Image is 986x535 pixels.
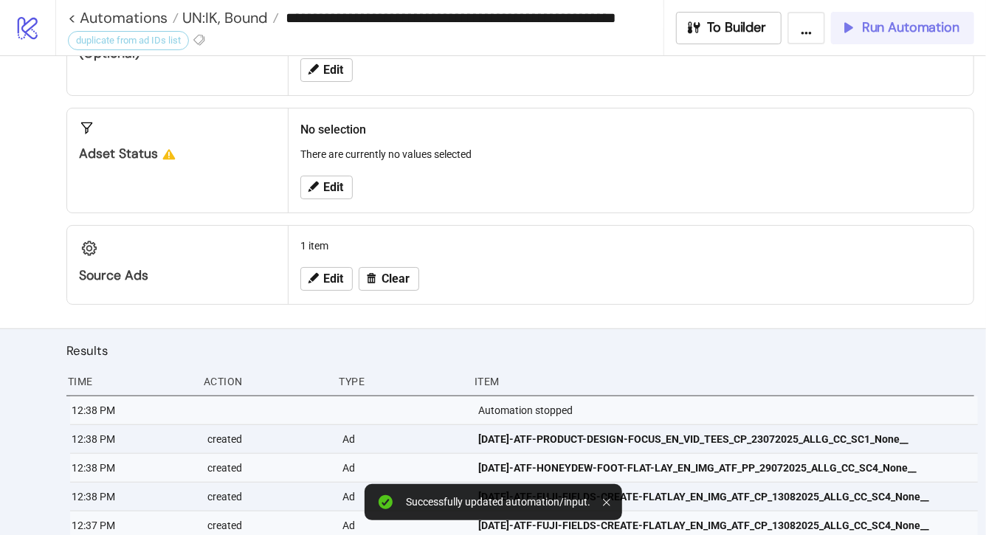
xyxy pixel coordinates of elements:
[66,367,192,396] div: Time
[294,232,968,260] div: 1 item
[478,489,929,505] span: [DATE]-ATF-FUJI-FIELDS-CREATE-FLATLAY_EN_IMG_ATF_CP_13082025_ALLG_CC_SC4_None__
[179,10,279,25] a: UN:IK, Bound
[337,367,463,396] div: Type
[66,341,974,360] h2: Results
[202,367,328,396] div: Action
[478,431,909,447] span: [DATE]-ATF-PRODUCT-DESIGN-FOCUS_EN_VID_TEES_CP_23072025_ALLG_CC_SC1_None__
[341,454,466,482] div: Ad
[179,8,268,27] span: UN:IK, Bound
[323,272,343,286] span: Edit
[300,267,353,291] button: Edit
[477,396,978,424] div: Automation stopped
[206,483,331,511] div: created
[676,12,782,44] button: To Builder
[300,120,962,139] h2: No selection
[478,517,929,534] span: [DATE]-ATF-FUJI-FIELDS-CREATE-FLATLAY_EN_IMG_ATF_CP_13082025_ALLG_CC_SC4_None__
[206,454,331,482] div: created
[382,272,410,286] span: Clear
[323,63,343,77] span: Edit
[708,19,767,36] span: To Builder
[79,267,276,284] div: Source Ads
[359,267,419,291] button: Clear
[407,496,591,508] div: Successfully updated automation/input.
[323,181,343,194] span: Edit
[68,31,189,50] div: duplicate from ad IDs list
[300,176,353,199] button: Edit
[70,396,196,424] div: 12:38 PM
[79,145,276,162] div: Adset Status
[478,425,968,453] a: [DATE]-ATF-PRODUCT-DESIGN-FOCUS_EN_VID_TEES_CP_23072025_ALLG_CC_SC1_None__
[68,10,179,25] a: < Automations
[341,425,466,453] div: Ad
[478,483,968,511] a: [DATE]-ATF-FUJI-FIELDS-CREATE-FLATLAY_EN_IMG_ATF_CP_13082025_ALLG_CC_SC4_None__
[300,58,353,82] button: Edit
[831,12,974,44] button: Run Automation
[862,19,959,36] span: Run Automation
[70,483,196,511] div: 12:38 PM
[206,425,331,453] div: created
[341,483,466,511] div: Ad
[70,425,196,453] div: 12:38 PM
[787,12,825,44] button: ...
[473,367,974,396] div: Item
[300,146,962,162] p: There are currently no values selected
[478,460,917,476] span: [DATE]-ATF-HONEYDEW-FOOT-FLAT-LAY_EN_IMG_ATF_PP_29072025_ALLG_CC_SC4_None__
[70,454,196,482] div: 12:38 PM
[478,454,968,482] a: [DATE]-ATF-HONEYDEW-FOOT-FLAT-LAY_EN_IMG_ATF_PP_29072025_ALLG_CC_SC4_None__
